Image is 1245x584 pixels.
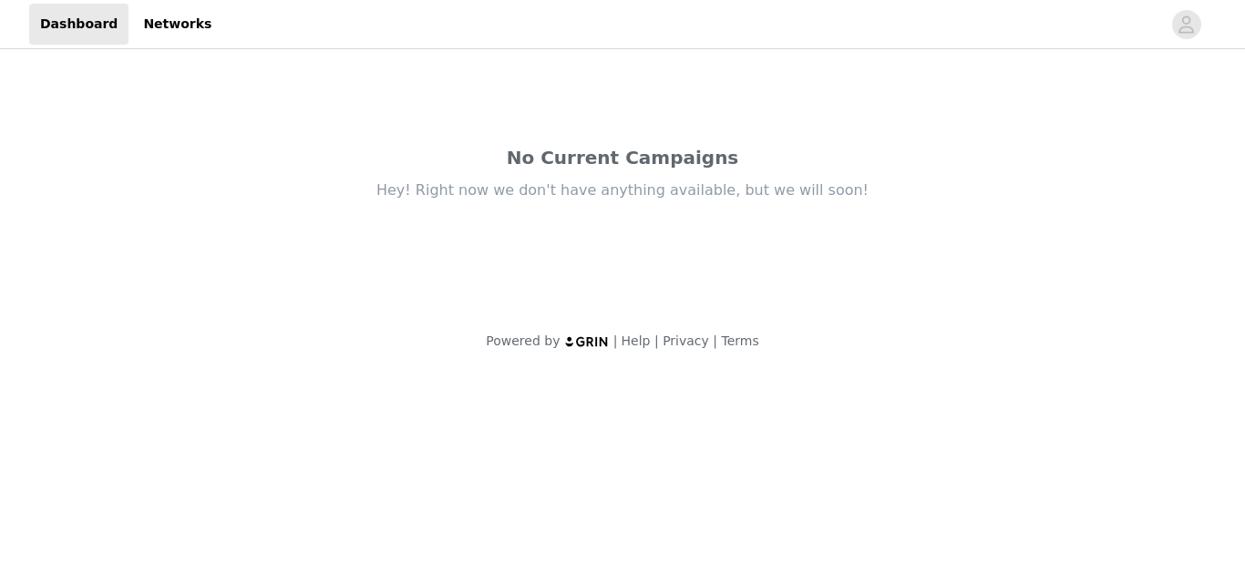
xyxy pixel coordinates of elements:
span: | [654,333,659,348]
a: Privacy [663,333,709,348]
span: Powered by [486,333,560,348]
div: avatar [1178,10,1195,39]
a: Dashboard [29,4,129,45]
div: No Current Campaigns [240,144,1005,171]
div: Hey! Right now we don't have anything available, but we will soon! [240,180,1005,200]
a: Networks [132,4,222,45]
a: Help [622,333,651,348]
span: | [613,333,618,348]
span: | [713,333,717,348]
img: logo [564,335,610,347]
a: Terms [721,333,758,348]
